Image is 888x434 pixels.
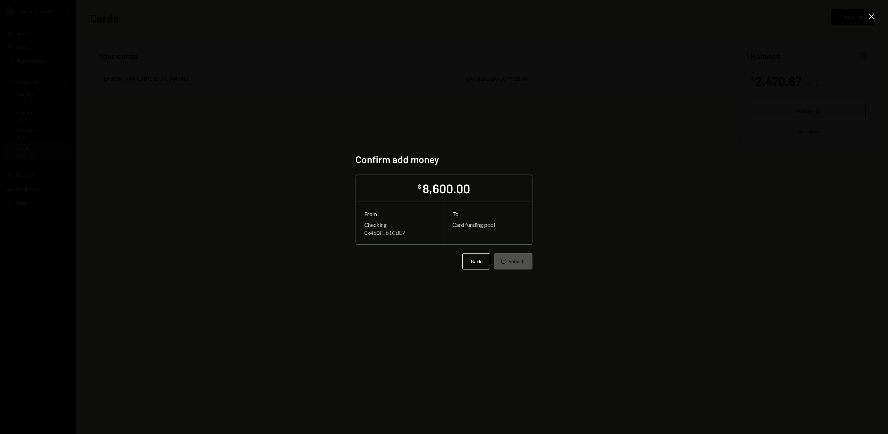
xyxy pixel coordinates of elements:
[422,180,470,196] div: 8,600.00
[356,153,532,166] h2: Confirm add money
[452,211,524,217] div: To
[364,211,435,217] div: From
[462,253,490,269] button: Back
[364,229,435,236] div: 0x460F...b1CdE7
[418,183,421,190] div: $
[452,221,524,228] div: Card funding pool
[364,221,435,228] div: Checking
